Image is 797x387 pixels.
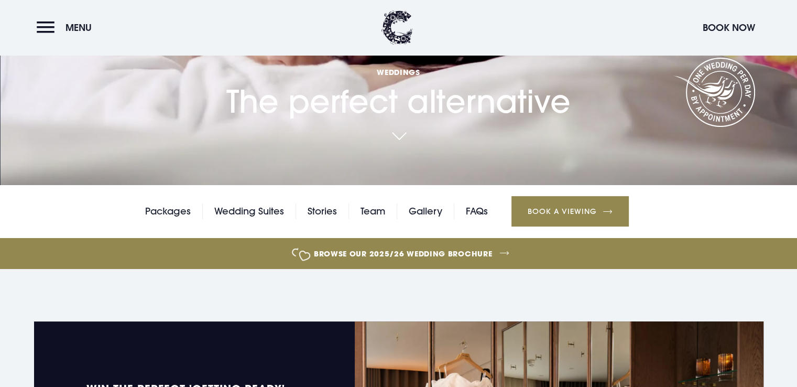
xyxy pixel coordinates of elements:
[409,203,442,219] a: Gallery
[65,21,92,34] span: Menu
[37,16,97,39] button: Menu
[511,196,629,227] a: Book a Viewing
[466,203,488,219] a: FAQs
[361,203,385,219] a: Team
[145,203,191,219] a: Packages
[697,16,760,39] button: Book Now
[226,67,571,77] span: Weddings
[308,203,337,219] a: Stories
[381,10,413,45] img: Clandeboye Lodge
[214,203,284,219] a: Wedding Suites
[226,19,571,120] h1: The perfect alternative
